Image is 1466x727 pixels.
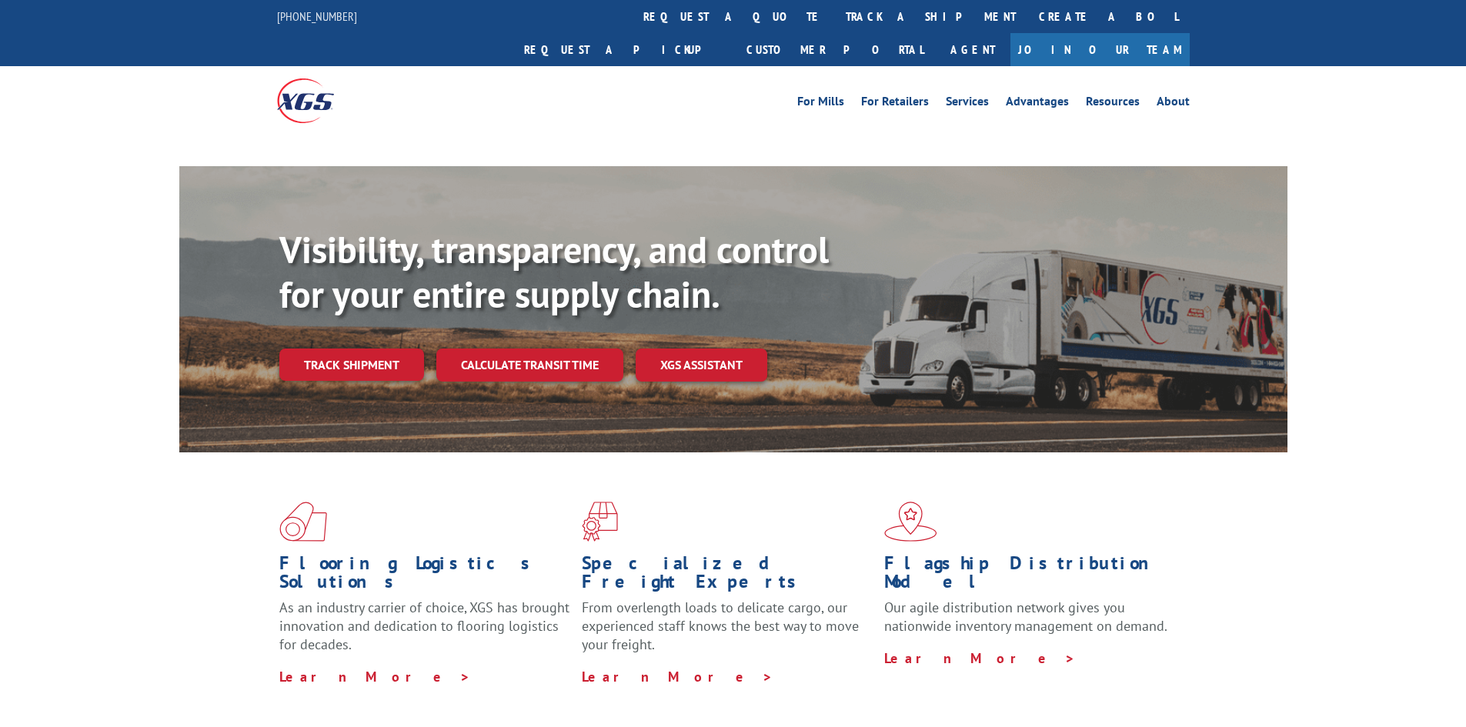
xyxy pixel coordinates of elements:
a: About [1157,95,1190,112]
a: Track shipment [279,348,424,381]
a: Calculate transit time [436,348,623,382]
img: xgs-icon-total-supply-chain-intelligence-red [279,502,327,542]
span: Our agile distribution network gives you nationwide inventory management on demand. [884,599,1167,635]
a: Agent [935,33,1010,66]
img: xgs-icon-flagship-distribution-model-red [884,502,937,542]
a: Advantages [1006,95,1069,112]
h1: Flooring Logistics Solutions [279,554,570,599]
b: Visibility, transparency, and control for your entire supply chain. [279,225,829,318]
a: For Retailers [861,95,929,112]
a: Request a pickup [513,33,735,66]
span: As an industry carrier of choice, XGS has brought innovation and dedication to flooring logistics... [279,599,569,653]
a: XGS ASSISTANT [636,348,767,382]
a: Learn More > [884,649,1076,667]
a: [PHONE_NUMBER] [277,8,357,24]
a: Learn More > [582,668,773,685]
h1: Flagship Distribution Model [884,554,1175,599]
a: Services [946,95,989,112]
a: Resources [1086,95,1140,112]
a: For Mills [797,95,844,112]
a: Customer Portal [735,33,935,66]
img: xgs-icon-focused-on-flooring-red [582,502,618,542]
h1: Specialized Freight Experts [582,554,873,599]
p: From overlength loads to delicate cargo, our experienced staff knows the best way to move your fr... [582,599,873,667]
a: Learn More > [279,668,471,685]
a: Join Our Team [1010,33,1190,66]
